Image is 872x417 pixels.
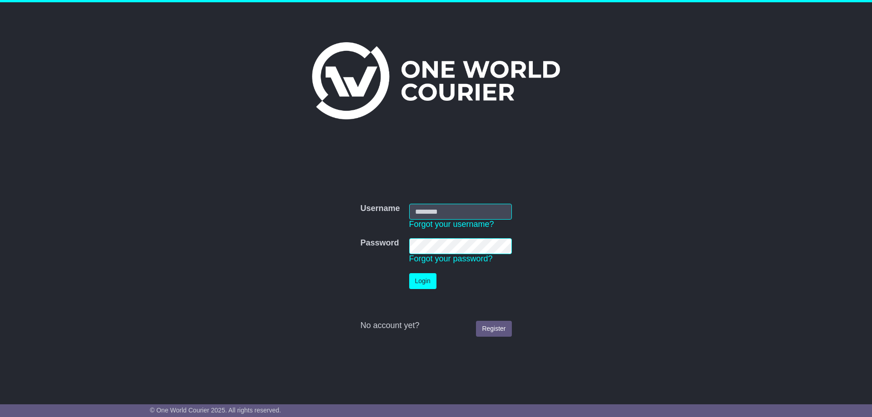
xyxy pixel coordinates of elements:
button: Login [409,273,436,289]
label: Username [360,204,400,214]
div: No account yet? [360,321,511,331]
span: © One World Courier 2025. All rights reserved. [150,407,281,414]
img: One World [312,42,560,119]
a: Forgot your username? [409,220,494,229]
a: Register [476,321,511,337]
a: Forgot your password? [409,254,493,263]
label: Password [360,238,399,248]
